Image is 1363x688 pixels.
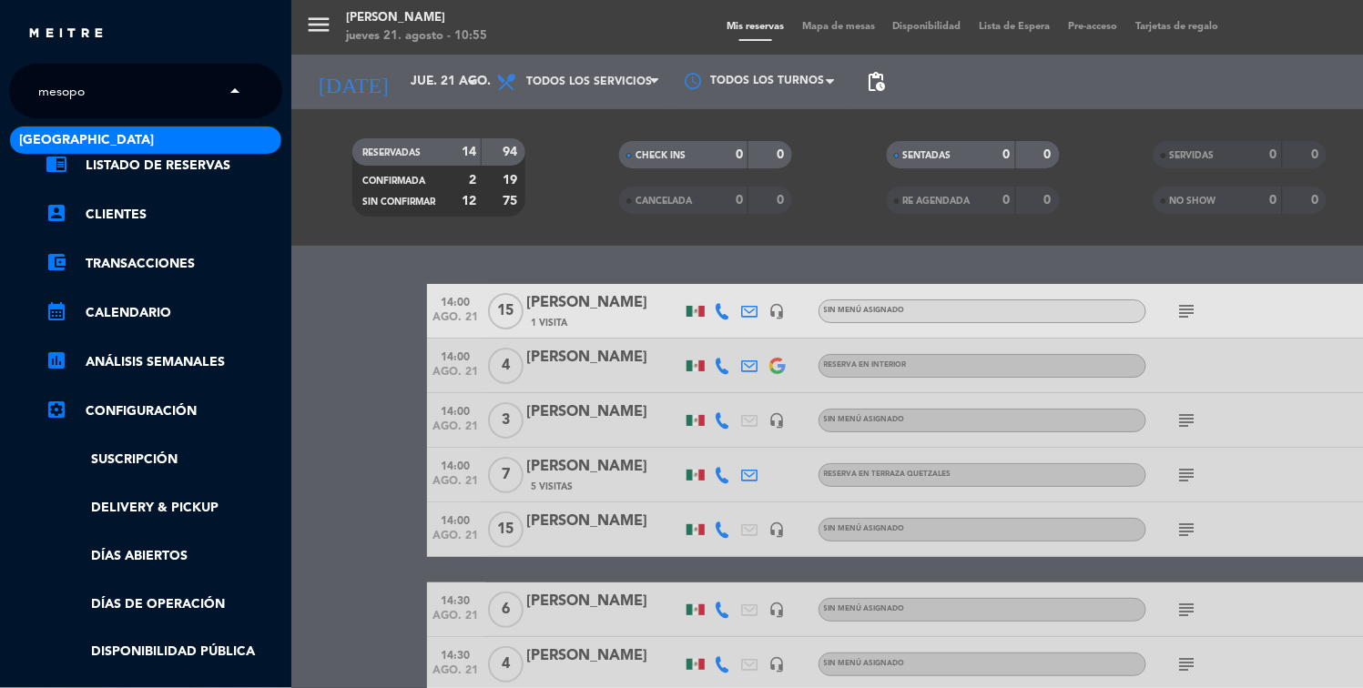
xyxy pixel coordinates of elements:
a: Disponibilidad pública [46,642,282,663]
i: chrome_reader_mode [46,153,67,175]
i: settings_applications [46,399,67,420]
a: calendar_monthCalendario [46,302,282,324]
span: [GEOGRAPHIC_DATA] [19,130,154,151]
a: assessmentANÁLISIS SEMANALES [46,351,282,373]
a: account_boxClientes [46,204,282,226]
a: account_balance_walletTransacciones [46,253,282,275]
a: Días abiertos [46,546,282,567]
i: assessment [46,349,67,371]
i: account_box [46,202,67,224]
a: Suscripción [46,450,282,470]
a: Delivery & Pickup [46,498,282,519]
img: MEITRE [27,27,105,41]
a: Configuración [46,400,282,422]
a: Días de Operación [46,594,282,615]
i: calendar_month [46,300,67,322]
a: chrome_reader_modeListado de Reservas [46,155,282,177]
i: account_balance_wallet [46,251,67,273]
span: pending_actions [865,71,887,93]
